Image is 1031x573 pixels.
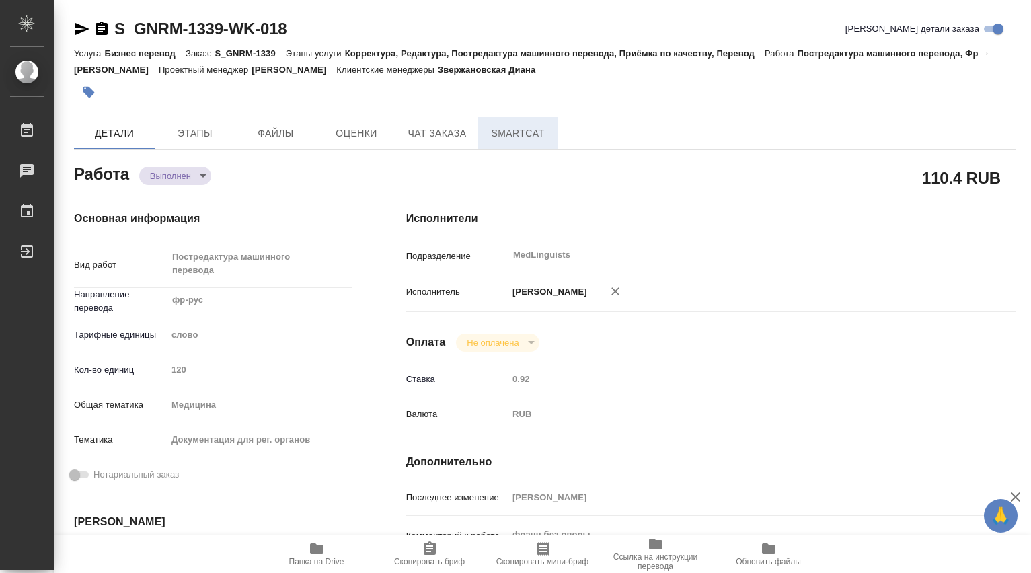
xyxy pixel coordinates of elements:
h2: Работа [74,161,129,185]
p: Исполнитель [406,285,508,299]
span: Нотариальный заказ [93,468,179,482]
div: слово [167,323,352,346]
button: Скопировать бриф [373,535,486,573]
span: Детали [82,125,147,142]
p: [PERSON_NAME] [252,65,336,75]
button: Обновить файлы [712,535,825,573]
p: Ставка [406,373,508,386]
span: Этапы [163,125,227,142]
span: Файлы [243,125,308,142]
button: Удалить исполнителя [601,276,630,306]
span: Чат заказа [405,125,469,142]
button: Ссылка на инструкции перевода [599,535,712,573]
p: Клиентские менеджеры [336,65,438,75]
button: Добавить тэг [74,77,104,107]
p: Тематика [74,433,167,447]
p: Последнее изменение [406,491,508,504]
button: Не оплачена [463,337,523,348]
button: Скопировать ссылку для ЯМессенджера [74,21,90,37]
p: Валюта [406,408,508,421]
span: Скопировать бриф [394,557,465,566]
div: Медицина [167,393,352,416]
p: Общая тематика [74,398,167,412]
textarea: франц без опоры [508,523,965,546]
span: Оценки [324,125,389,142]
p: Направление перевода [74,288,167,315]
button: Выполнен [146,170,195,182]
h4: [PERSON_NAME] [74,514,352,530]
button: 🙏 [984,499,1018,533]
span: SmartCat [486,125,550,142]
h2: 110.4 RUB [922,166,1001,189]
span: 🙏 [989,502,1012,530]
p: Услуга [74,48,104,59]
p: Работа [765,48,798,59]
p: Кол-во единиц [74,363,167,377]
p: Подразделение [406,250,508,263]
input: Пустое поле [167,360,352,379]
h4: Оплата [406,334,446,350]
a: S_GNRM-1339-WK-018 [114,20,287,38]
p: Тарифные единицы [74,328,167,342]
span: Ссылка на инструкции перевода [607,552,704,571]
span: Папка на Drive [289,557,344,566]
p: Вид работ [74,258,167,272]
p: Заказ: [186,48,215,59]
button: Скопировать мини-бриф [486,535,599,573]
p: S_GNRM-1339 [215,48,285,59]
div: Документация для рег. органов [167,428,352,451]
p: Проектный менеджер [159,65,252,75]
h4: Исполнители [406,211,1016,227]
span: [PERSON_NAME] детали заказа [845,22,979,36]
p: Этапы услуги [286,48,345,59]
input: Пустое поле [508,488,965,507]
p: [PERSON_NAME] [508,285,587,299]
p: Звержановская Диана [438,65,545,75]
input: Пустое поле [508,369,965,389]
h4: Основная информация [74,211,352,227]
div: Выполнен [456,334,539,352]
p: Бизнес перевод [104,48,186,59]
span: Скопировать мини-бриф [496,557,588,566]
button: Папка на Drive [260,535,373,573]
p: Корректура, Редактура, Постредактура машинного перевода, Приёмка по качеству, Перевод [345,48,765,59]
button: Скопировать ссылку [93,21,110,37]
div: RUB [508,403,965,426]
h4: Дополнительно [406,454,1016,470]
span: Обновить файлы [736,557,801,566]
div: Выполнен [139,167,211,185]
p: Комментарий к работе [406,529,508,543]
